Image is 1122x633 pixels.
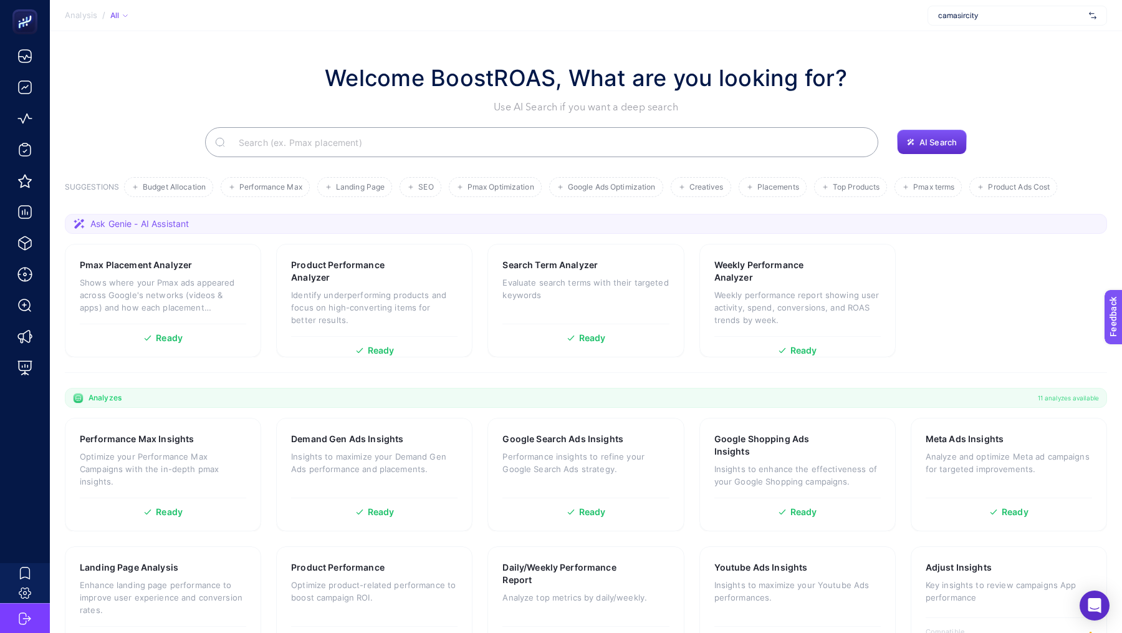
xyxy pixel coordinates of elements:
h3: Pmax Placement Analyzer [80,259,192,271]
span: 11 analyzes available [1038,393,1099,403]
a: Pmax Placement AnalyzerShows where your Pmax ads appeared across Google's networks (videos & apps... [65,244,261,357]
span: camasircity [938,11,1084,21]
h3: Weekly Performance Analyzer [714,259,841,284]
p: Shows where your Pmax ads appeared across Google's networks (videos & apps) and how each placemen... [80,276,246,314]
span: SEO [418,183,433,192]
span: Google Ads Optimization [568,183,656,192]
span: Pmax Optimization [467,183,534,192]
p: Insights to maximize your Demand Gen Ads performance and placements. [291,450,458,475]
p: Optimize your Performance Max Campaigns with the in-depth pmax insights. [80,450,246,488]
span: / [102,10,105,20]
a: Search Term AnalyzerEvaluate search terms with their targeted keywordsReady [487,244,684,357]
span: Ready [1002,508,1028,516]
p: Use AI Search if you want a deep search [325,100,847,115]
span: Ready [156,334,183,342]
h3: Google Shopping Ads Insights [714,433,841,458]
h1: Welcome BoostROAS, What are you looking for? [325,61,847,95]
a: Google Shopping Ads InsightsInsights to enhance the effectiveness of your Google Shopping campaig... [699,418,896,531]
span: Placements [757,183,799,192]
p: Evaluate search terms with their targeted keywords [502,276,669,301]
p: Weekly performance report showing user activity, spend, conversions, and ROAS trends by week. [714,289,881,326]
h3: Landing Page Analysis [80,561,178,574]
div: Open Intercom Messenger [1080,591,1110,621]
p: Enhance landing page performance to improve user experience and conversion rates. [80,579,246,616]
a: Demand Gen Ads InsightsInsights to maximize your Demand Gen Ads performance and placements.Ready [276,418,472,531]
h3: Search Term Analyzer [502,259,598,271]
span: Analyzes [89,393,122,403]
p: Analyze and optimize Meta ad campaigns for targeted improvements. [926,450,1092,475]
a: Meta Ads InsightsAnalyze and optimize Meta ad campaigns for targeted improvements.Ready [911,418,1107,531]
h3: Performance Max Insights [80,433,194,445]
span: Ready [579,508,606,516]
img: svg%3e [1089,9,1096,22]
span: Landing Page [336,183,385,192]
span: Performance Max [239,183,302,192]
p: Key insights to review campaigns App performance [926,579,1092,604]
span: AI Search [919,137,957,147]
span: Product Ads Cost [988,183,1050,192]
h3: SUGGESTIONS [65,182,119,197]
p: Performance insights to refine your Google Search Ads strategy. [502,450,669,475]
span: Creatives [689,183,724,192]
h3: Google Search Ads Insights [502,433,623,445]
h3: Meta Ads Insights [926,433,1004,445]
p: Optimize product-related performance to boost campaign ROI. [291,579,458,604]
span: Top Products [833,183,880,192]
p: Identify underperforming products and focus on high-converting items for better results. [291,289,458,326]
span: Ready [790,508,817,516]
span: Ready [368,508,395,516]
span: Analysis [65,11,97,21]
a: Performance Max InsightsOptimize your Performance Max Campaigns with the in-depth pmax insights.R... [65,418,261,531]
h3: Adjust Insights [926,561,992,574]
p: Insights to enhance the effectiveness of your Google Shopping campaigns. [714,463,881,488]
h3: Youtube Ads Insights [714,561,808,574]
p: Insights to maximize your Youtube Ads performances. [714,579,881,604]
p: Analyze top metrics by daily/weekly. [502,591,669,604]
span: Ready [579,334,606,342]
h3: Demand Gen Ads Insights [291,433,403,445]
h3: Product Performance [291,561,385,574]
span: Feedback [7,4,47,14]
span: Ready [790,346,817,355]
span: Budget Allocation [143,183,206,192]
input: Search [229,125,868,160]
a: Google Search Ads InsightsPerformance insights to refine your Google Search Ads strategy.Ready [487,418,684,531]
button: AI Search [897,130,967,155]
a: Product Performance AnalyzerIdentify underperforming products and focus on high-converting items ... [276,244,472,357]
span: Ready [368,346,395,355]
h3: Product Performance Analyzer [291,259,418,284]
span: Pmax terms [913,183,954,192]
div: All [110,11,128,21]
span: Ask Genie - AI Assistant [90,218,189,230]
a: Weekly Performance AnalyzerWeekly performance report showing user activity, spend, conversions, a... [699,244,896,357]
span: Ready [156,508,183,516]
h3: Daily/Weekly Performance Report [502,561,630,586]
